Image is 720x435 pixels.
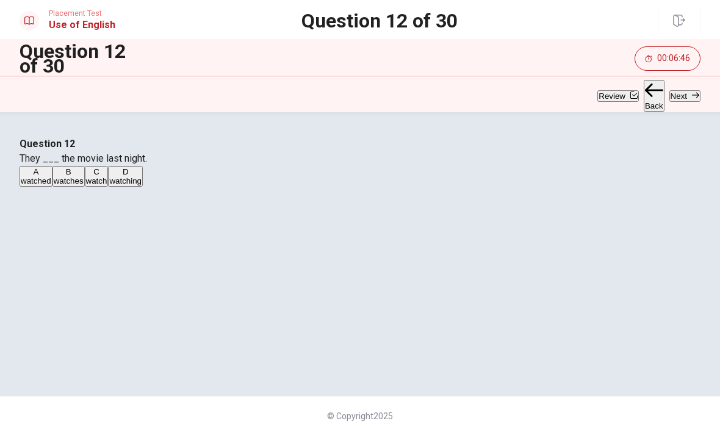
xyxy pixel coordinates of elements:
div: B [54,167,84,176]
h4: Question 12 [20,137,700,151]
span: watched [21,176,51,185]
div: D [109,167,142,176]
span: 00:06:46 [657,54,690,63]
div: C [86,167,107,176]
button: Next [669,90,700,102]
h1: Question 12 of 30 [301,13,458,28]
h1: Question 12 of 30 [20,44,145,73]
button: Dwatching [108,166,143,187]
span: Placement Test [49,9,115,18]
span: © Copyright 2025 [327,411,393,421]
span: watch [86,176,107,185]
h1: Use of English [49,18,115,32]
span: watches [54,176,84,185]
button: Bwatches [52,166,85,187]
button: Cwatch [85,166,109,187]
button: Awatched [20,166,52,187]
span: They ___ the movie last night. [20,153,147,164]
button: Back [644,80,664,112]
span: watching [109,176,142,185]
button: Review [597,90,639,102]
div: A [21,167,51,176]
button: 00:06:46 [635,46,700,71]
